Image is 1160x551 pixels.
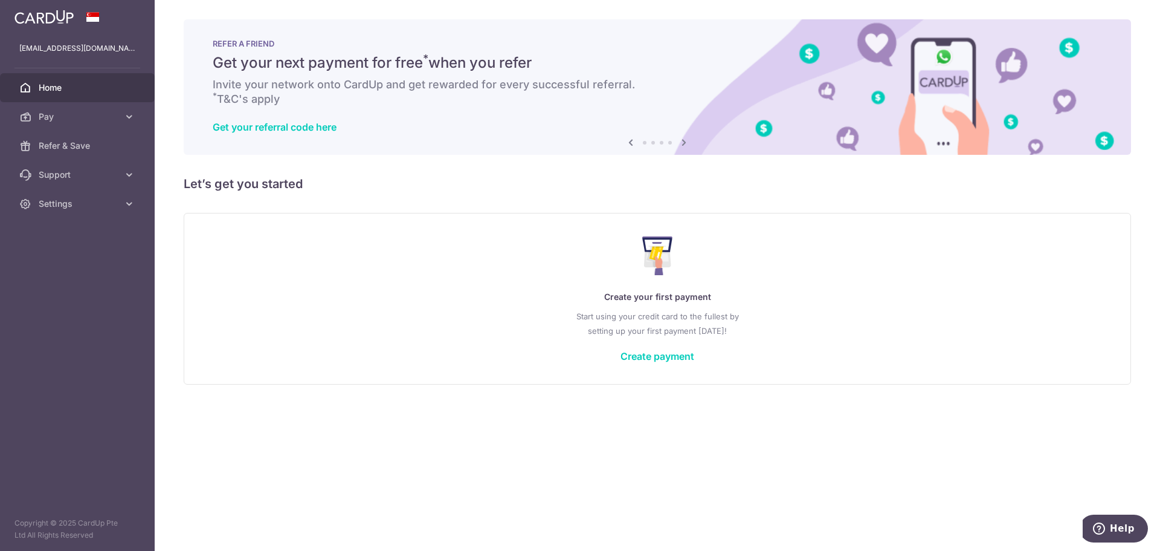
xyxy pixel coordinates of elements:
[208,290,1106,304] p: Create your first payment
[39,198,118,210] span: Settings
[184,174,1131,194] h5: Let’s get you started
[620,350,694,362] a: Create payment
[213,77,1102,106] h6: Invite your network onto CardUp and get rewarded for every successful referral. T&C's apply
[213,39,1102,48] p: REFER A FRIEND
[642,236,673,275] img: Make Payment
[184,19,1131,155] img: RAF banner
[39,140,118,152] span: Refer & Save
[1083,515,1148,545] iframe: Opens a widget where you can find more information
[39,111,118,123] span: Pay
[39,82,118,94] span: Home
[39,169,118,181] span: Support
[213,53,1102,73] h5: Get your next payment for free when you refer
[19,42,135,54] p: [EMAIL_ADDRESS][DOMAIN_NAME]
[208,309,1106,338] p: Start using your credit card to the fullest by setting up your first payment [DATE]!
[213,121,337,133] a: Get your referral code here
[14,10,74,24] img: CardUp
